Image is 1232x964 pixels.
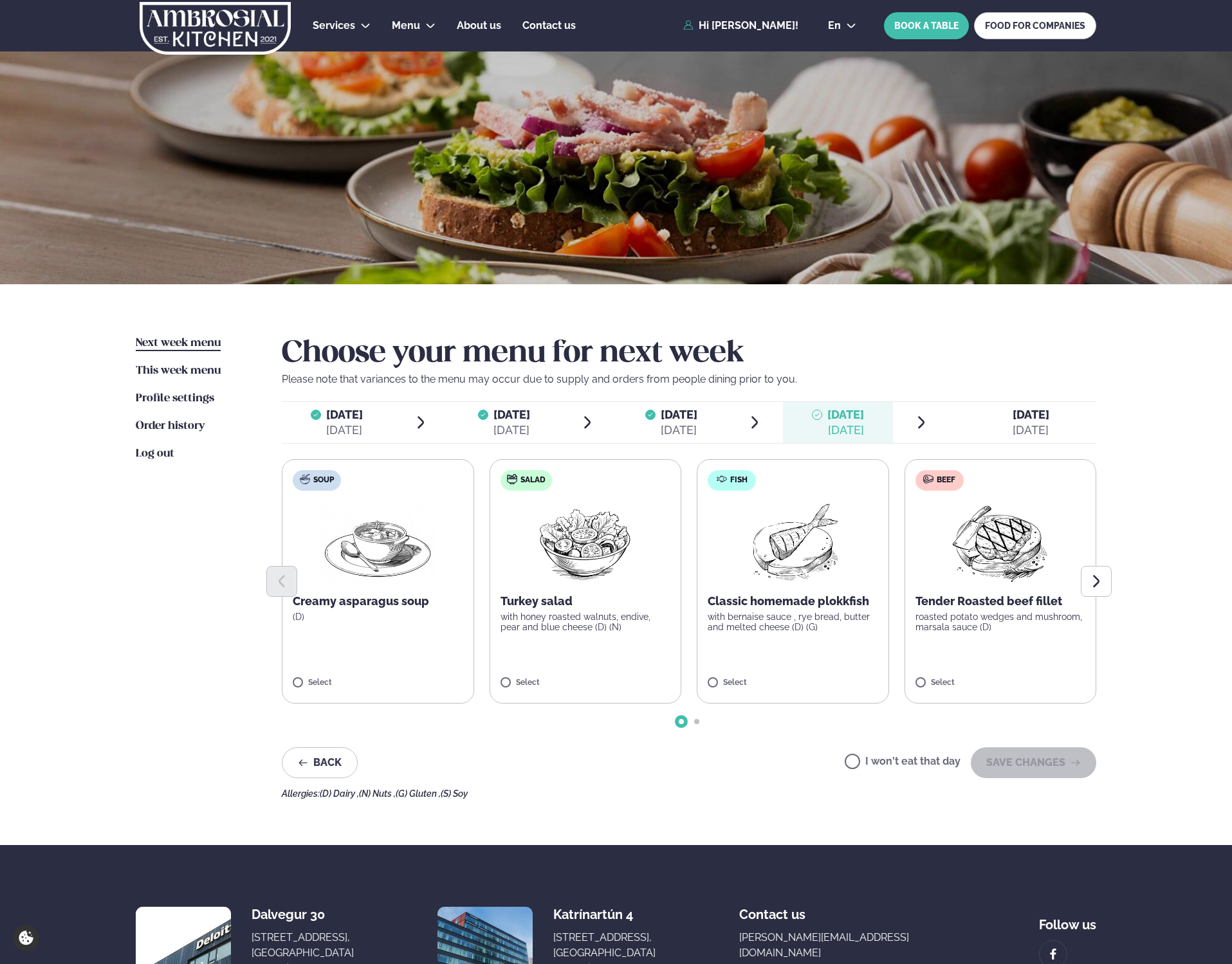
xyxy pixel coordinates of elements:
a: Order history [136,419,205,434]
a: FOOD FOR COMPANIES [974,12,1096,39]
div: Katrínartún 4 [553,907,656,922]
span: (G) Gluten , [396,788,441,799]
a: [PERSON_NAME][EMAIL_ADDRESS][DOMAIN_NAME] [739,930,955,961]
a: Contact us [522,18,576,33]
p: with bernaise sauce , rye bread, butter and melted cheese (D) (G) [708,612,878,632]
div: Dalvegur 30 [252,907,354,922]
button: BOOK A TABLE [884,12,969,39]
span: Order history [136,421,205,432]
a: About us [457,18,501,33]
span: This week menu [136,365,221,376]
p: Please note that variances to the menu may occur due to supply and orders from people dining prio... [282,372,1096,387]
p: Creamy asparagus soup [293,594,463,609]
div: [DATE] [493,423,530,438]
span: [DATE] [827,408,864,421]
span: Fish [730,475,748,486]
span: Beef [937,475,955,486]
span: Go to slide 1 [679,719,684,724]
span: Contact us [739,896,805,922]
span: Soup [313,475,334,486]
span: (D) Dairy , [320,788,359,799]
span: en [828,21,841,31]
span: (N) Nuts , [359,788,396,799]
div: Follow us [1039,907,1096,932]
img: beef.svg [923,474,933,484]
div: [DATE] [827,423,864,438]
img: soup.svg [300,474,310,484]
h2: Choose your menu for next week [282,336,1096,372]
a: Log out [136,446,174,462]
div: Allergies: [282,788,1096,799]
img: Fish.png [736,501,850,583]
p: Classic homemade plokkfish [708,594,878,609]
span: (S) Soy [441,788,468,799]
button: Next slide [1081,566,1112,597]
span: [DATE] [661,408,697,421]
button: SAVE CHANGES [971,747,1096,778]
img: fish.svg [717,474,727,484]
span: Log out [136,448,174,459]
span: [DATE] [493,408,530,421]
a: Cookie settings [13,925,39,951]
span: Contact us [522,19,576,32]
span: Go to slide 2 [694,719,699,724]
p: (D) [293,612,463,622]
span: Profile settings [136,393,214,404]
div: [DATE] [326,423,363,438]
a: Services [313,18,355,33]
span: Menu [392,19,420,32]
span: About us [457,19,501,32]
button: Previous slide [266,566,297,597]
a: Profile settings [136,391,214,406]
div: [DATE] [661,423,697,438]
p: Turkey salad [501,594,671,609]
a: Menu [392,18,420,33]
button: Back [282,747,358,778]
img: Salad.png [528,501,642,583]
p: Tender Roasted beef fillet [915,594,1086,609]
span: [DATE] [326,408,363,421]
div: [DATE] [1013,423,1049,438]
p: with honey roasted walnuts, endive, pear and blue cheese (D) (N) [501,612,671,632]
img: image alt [1046,947,1060,962]
a: Next week menu [136,336,221,351]
span: Services [313,19,355,32]
div: [STREET_ADDRESS], [GEOGRAPHIC_DATA] [252,930,354,961]
img: salad.svg [507,474,517,484]
img: Beef-Meat.png [943,501,1057,583]
img: logo [138,2,292,55]
img: Soup.png [321,501,434,583]
span: Salad [520,475,546,486]
p: roasted potato wedges and mushroom, marsala sauce (D) [915,612,1086,632]
button: en [818,21,867,31]
div: [STREET_ADDRESS], [GEOGRAPHIC_DATA] [553,930,656,961]
span: [DATE] [1013,408,1049,421]
a: This week menu [136,363,221,379]
span: Next week menu [136,338,221,349]
a: Hi [PERSON_NAME]! [683,20,798,32]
